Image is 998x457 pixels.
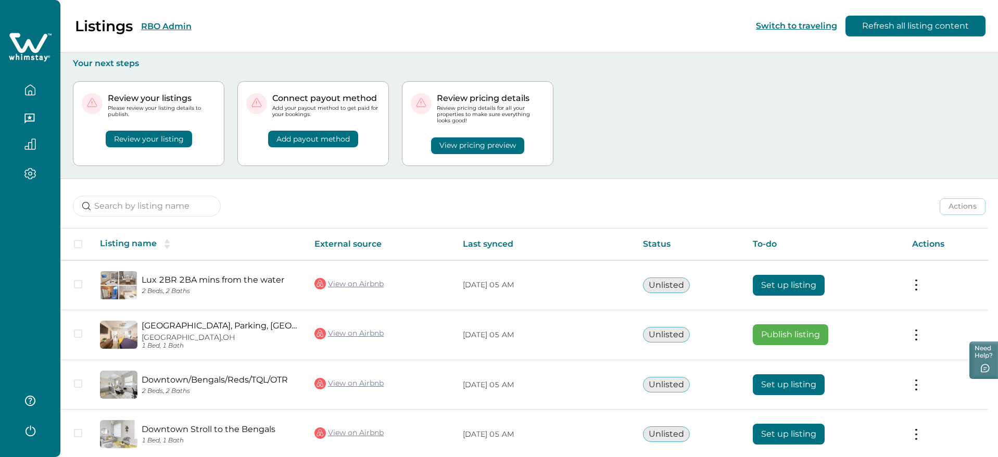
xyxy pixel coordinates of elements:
p: [GEOGRAPHIC_DATA], OH [142,333,298,342]
p: Listings [75,17,133,35]
a: Downtown/Bengals/Reds/TQL/OTR [142,375,298,385]
button: Review your listing [106,131,192,147]
img: propertyImage_King Bed, Parking, Near Stadium [100,321,137,349]
a: View on Airbnb [314,277,384,290]
p: [DATE] 05 AM [463,380,626,390]
a: Downtown Stroll to the Bengals [142,424,298,434]
input: Search by listing name [73,196,221,217]
button: View pricing preview [431,137,524,154]
img: propertyImage_Lux 2BR 2BA mins from the water [100,271,137,299]
button: Set up listing [753,424,825,445]
p: 1 Bed, 1 Bath [142,437,298,445]
th: Actions [904,228,988,260]
button: Unlisted [643,426,690,442]
button: Publish listing [753,324,828,345]
button: Unlisted [643,377,690,392]
p: [DATE] 05 AM [463,330,626,340]
button: Add payout method [268,131,358,147]
p: Review pricing details [437,93,545,104]
button: Unlisted [643,277,690,293]
button: sorting [157,239,178,249]
th: Listing name [92,228,306,260]
p: 2 Beds, 2 Baths [142,387,298,395]
button: RBO Admin [141,21,192,31]
a: View on Airbnb [314,377,384,390]
button: Actions [940,198,986,215]
img: propertyImage_Downtown/Bengals/Reds/TQL/OTR [100,371,137,399]
img: propertyImage_Downtown Stroll to the Bengals [100,420,137,448]
button: Refresh all listing content [845,16,986,36]
p: Please review your listing details to publish. [108,105,216,118]
a: View on Airbnb [314,327,384,340]
p: 1 Bed, 1 Bath [142,342,298,350]
button: Set up listing [753,374,825,395]
button: Set up listing [753,275,825,296]
th: Status [635,228,744,260]
p: 2 Beds, 2 Baths [142,287,298,295]
a: View on Airbnb [314,426,384,440]
p: Connect payout method [272,93,380,104]
th: To-do [744,228,904,260]
button: Unlisted [643,327,690,342]
th: Last synced [454,228,635,260]
p: Review your listings [108,93,216,104]
p: Review pricing details for all your properties to make sure everything looks good! [437,105,545,124]
p: Add your payout method to get paid for your bookings. [272,105,380,118]
a: Lux 2BR 2BA mins from the water [142,275,298,285]
button: Switch to traveling [756,21,837,31]
th: External source [306,228,454,260]
p: [DATE] 05 AM [463,429,626,440]
p: Your next steps [73,58,986,69]
a: [GEOGRAPHIC_DATA], Parking, [GEOGRAPHIC_DATA] [142,321,298,331]
p: [DATE] 05 AM [463,280,626,290]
